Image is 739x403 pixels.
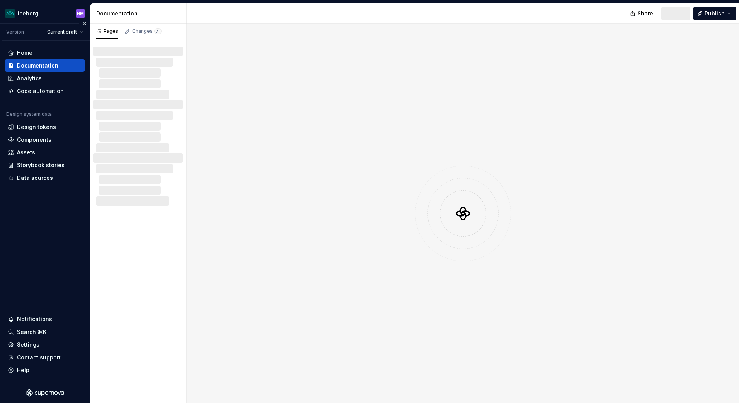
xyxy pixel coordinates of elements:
div: Design system data [6,111,52,117]
button: Current draft [44,27,87,37]
div: Pages [96,28,118,34]
span: Current draft [47,29,77,35]
div: Assets [17,149,35,156]
svg: Supernova Logo [26,389,64,397]
div: Analytics [17,75,42,82]
div: Notifications [17,315,52,323]
div: Data sources [17,174,53,182]
div: HM [77,10,84,17]
div: iceberg [18,10,38,17]
a: Assets [5,146,85,159]
button: Publish [693,7,736,20]
a: Documentation [5,59,85,72]
a: Design tokens [5,121,85,133]
div: Home [17,49,32,57]
a: Analytics [5,72,85,85]
div: Storybook stories [17,161,65,169]
div: Documentation [96,10,183,17]
div: Components [17,136,51,144]
div: Changes [132,28,162,34]
button: Contact support [5,351,85,364]
div: Help [17,366,29,374]
button: Notifications [5,313,85,325]
button: Collapse sidebar [79,18,90,29]
div: HM [609,10,616,17]
a: Code automation [5,85,85,97]
div: Version [6,29,24,35]
a: Home [5,47,85,59]
div: Settings [17,341,39,349]
button: icebergHM [2,5,88,22]
div: Contact support [17,354,61,361]
span: 71 [154,28,162,34]
a: Data sources [5,172,85,184]
div: Code automation [17,87,64,95]
a: Components [5,134,85,146]
div: Documentation [17,62,58,69]
img: 418c6d47-6da6-4103-8b13-b5999f8989a1.png [5,9,15,18]
div: Design tokens [17,123,56,131]
button: Search ⌘K [5,326,85,338]
a: Settings [5,339,85,351]
span: Share [637,10,653,17]
button: Share [626,7,658,20]
div: Search ⌘K [17,328,46,336]
span: Publish [705,10,725,17]
a: Storybook stories [5,159,85,171]
button: Help [5,364,85,376]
